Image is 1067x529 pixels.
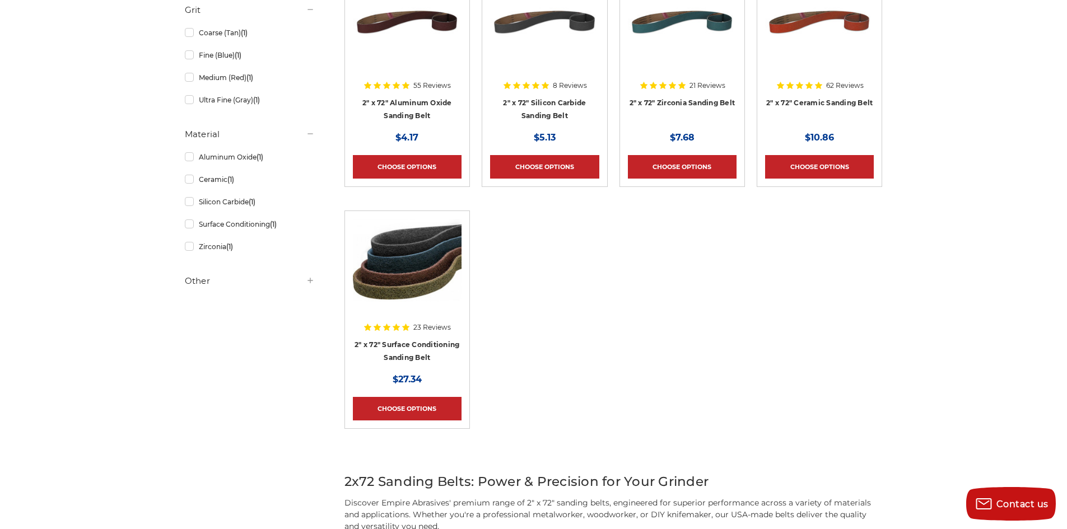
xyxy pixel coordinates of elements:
a: Choose Options [628,155,737,179]
span: Contact us [996,499,1049,509]
span: (1) [241,29,248,37]
img: 2"x72" Surface Conditioning Sanding Belts [353,219,462,308]
span: $10.86 [805,132,834,143]
span: $27.34 [393,374,422,385]
a: Choose Options [765,155,874,179]
span: $5.13 [534,132,556,143]
h5: Material [185,128,315,141]
a: Choose Options [353,155,462,179]
button: Contact us [966,487,1056,521]
a: Aluminum Oxide [185,147,315,167]
span: (1) [235,51,241,59]
a: Fine (Blue) [185,45,315,65]
a: Ceramic [185,170,315,189]
a: Choose Options [353,397,462,420]
a: 2"x72" Surface Conditioning Sanding Belts [353,219,462,362]
h2: 2x72 Sanding Belts: Power & Precision for Your Grinder [344,472,883,491]
h5: Grit [185,3,315,17]
a: Zirconia [185,237,315,256]
span: $7.68 [670,132,695,143]
span: (1) [246,73,253,82]
a: Choose Options [490,155,599,179]
span: $4.17 [395,132,418,143]
span: (1) [226,242,233,251]
span: (1) [257,153,263,161]
a: Surface Conditioning [185,214,315,234]
span: (1) [270,220,277,228]
h5: Other [185,274,315,288]
a: Coarse (Tan) [185,23,315,43]
a: Medium (Red) [185,68,315,87]
span: (1) [227,175,234,184]
a: Ultra Fine (Gray) [185,90,315,110]
a: Silicon Carbide [185,192,315,212]
span: (1) [249,198,255,206]
span: (1) [253,96,260,104]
